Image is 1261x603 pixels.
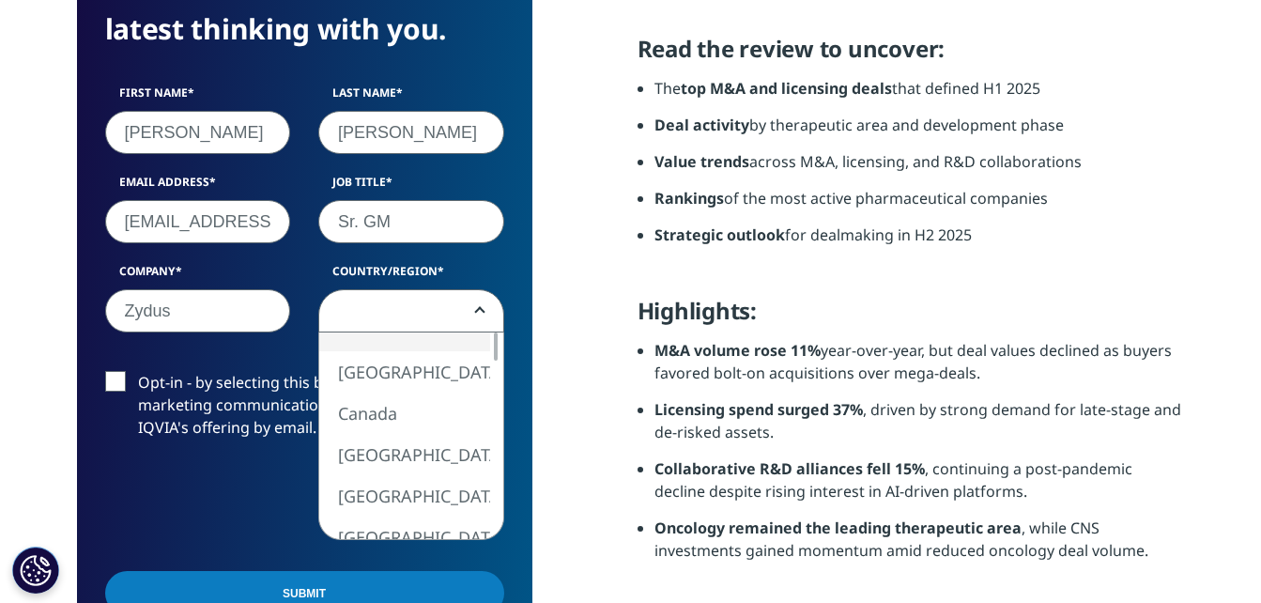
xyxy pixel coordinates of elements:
li: year-over-year, but deal values declined as buyers favored bolt-on acquisitions over mega-deals. [654,339,1185,398]
strong: Strategic outlook [654,224,785,245]
li: , driven by strong demand for late-stage and de-risked assets. [654,398,1185,457]
li: [GEOGRAPHIC_DATA] [319,475,490,517]
li: across M&A, licensing, and R&D collaborations [654,150,1185,187]
button: Cookies Settings [12,547,59,594]
li: , continuing a post-pandemic decline despite rising interest in AI-driven platforms. [654,457,1185,517]
li: [GEOGRAPHIC_DATA] [319,351,490,393]
strong: Licensing spend surged 37% [654,399,863,420]
strong: Rankings [654,188,724,209]
label: Job Title [318,174,504,200]
iframe: reCAPTCHA [105,469,391,542]
label: Country/Region [318,263,504,289]
li: [GEOGRAPHIC_DATA] [319,517,490,558]
li: for dealmaking in H2 2025 [654,224,1185,260]
li: Canada [319,393,490,434]
li: by therapeutic area and development phase [654,114,1185,150]
label: Email Address [105,174,291,200]
label: Last Name [318,85,504,111]
li: The that defined H1 2025 [654,77,1185,114]
label: Opt-in - by selecting this box, I consent to receiving marketing communications and information a... [105,371,504,449]
li: of the most active pharmaceutical companies [654,187,1185,224]
li: [GEOGRAPHIC_DATA] [319,434,490,475]
strong: Collaborative R&D alliances fell 15% [654,458,925,479]
h5: Read the review to uncover: [638,35,1185,77]
li: , while CNS investments gained momentum amid reduced oncology deal volume. [654,517,1185,576]
h5: Highlights: [638,297,1185,339]
label: Company [105,263,291,289]
label: First Name [105,85,291,111]
strong: Value trends [654,151,749,172]
strong: top M&A and licensing deals [681,78,892,99]
strong: Oncology remained the leading therapeutic area [654,518,1022,538]
strong: Deal activity [654,115,749,135]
